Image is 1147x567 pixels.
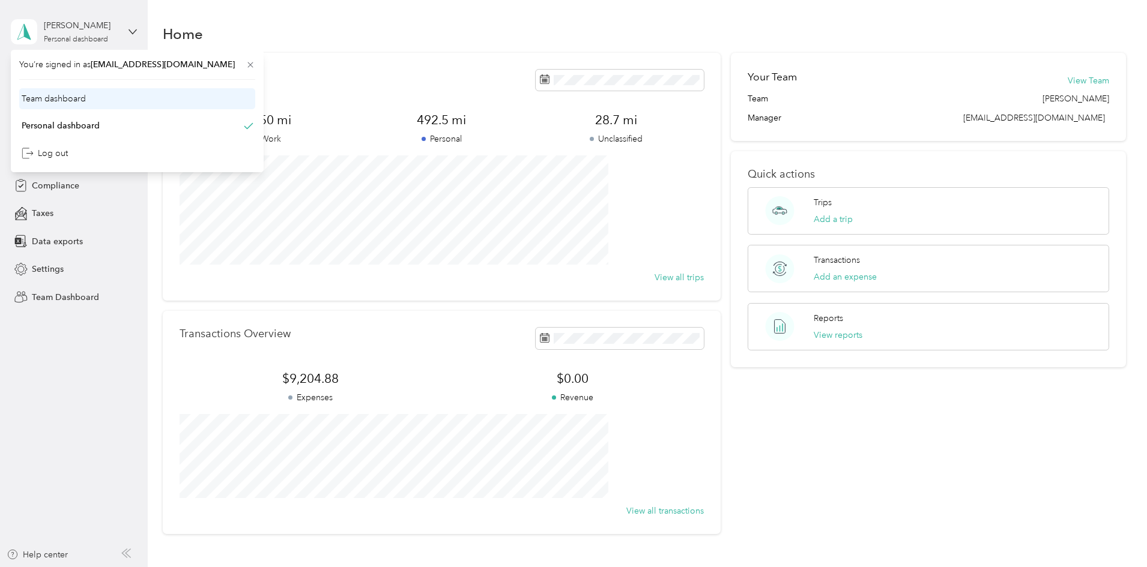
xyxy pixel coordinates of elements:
div: [PERSON_NAME] [44,19,119,32]
span: [EMAIL_ADDRESS][DOMAIN_NAME] [91,59,235,70]
span: 5,850 mi [180,112,354,128]
button: Help center [7,548,68,561]
p: Transactions Overview [180,328,291,340]
span: Team [748,92,768,105]
button: View reports [814,329,862,341]
span: Data exports [32,235,83,248]
p: Transactions [814,254,860,266]
p: Expenses [180,391,441,404]
span: $0.00 [441,370,703,387]
span: 28.7 mi [529,112,704,128]
div: Personal dashboard [44,36,108,43]
button: View Team [1068,74,1109,87]
span: 492.5 mi [354,112,529,128]
div: Team dashboard [22,92,86,105]
span: Taxes [32,207,53,220]
p: Unclassified [529,133,704,145]
p: Work [180,133,354,145]
span: Compliance [32,179,79,192]
p: Revenue [441,391,703,404]
p: Quick actions [748,168,1109,181]
iframe: Everlance-gr Chat Button Frame [1080,500,1147,567]
h1: Home [163,28,203,40]
span: [PERSON_NAME] [1043,92,1109,105]
span: Settings [32,263,64,275]
button: View all transactions [626,505,704,517]
p: Reports [814,312,843,325]
span: $9,204.88 [180,370,441,387]
span: Team Dashboard [32,291,99,304]
span: [EMAIL_ADDRESS][DOMAIN_NAME] [963,113,1105,123]
button: Add an expense [814,271,877,283]
div: Personal dashboard [22,119,100,132]
button: View all trips [655,271,704,284]
h2: Your Team [748,70,797,85]
span: You’re signed in as [19,58,255,71]
button: Add a trip [814,213,853,226]
span: Manager [748,112,781,124]
p: Personal [354,133,529,145]
p: Trips [814,196,832,209]
div: Log out [22,147,68,160]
